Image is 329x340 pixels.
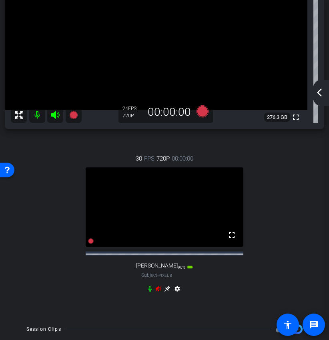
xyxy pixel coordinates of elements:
[264,113,290,122] span: 276.3 GB
[173,286,182,295] mat-icon: settings
[315,88,324,97] mat-icon: arrow_back_ios_new
[309,320,319,330] mat-icon: message
[141,272,172,279] span: Subject
[227,230,237,240] mat-icon: fullscreen
[122,105,142,112] div: 24
[136,262,178,269] span: [PERSON_NAME]
[283,320,293,330] mat-icon: accessibility
[122,113,142,119] div: 720P
[187,264,193,270] mat-icon: battery_std
[136,154,142,163] span: 30
[291,113,301,122] mat-icon: fullscreen
[142,105,196,119] div: 00:00:00
[128,106,136,111] span: FPS
[178,265,185,270] span: 90%
[144,154,154,163] span: FPS
[172,154,193,163] span: 00:00:00
[26,325,61,333] div: Session Clips
[156,154,170,163] span: 720P
[158,273,172,278] span: Pixel 8
[276,324,285,334] mat-icon: cloud_upload
[157,272,158,278] span: -
[276,324,289,334] span: Destinations for your clips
